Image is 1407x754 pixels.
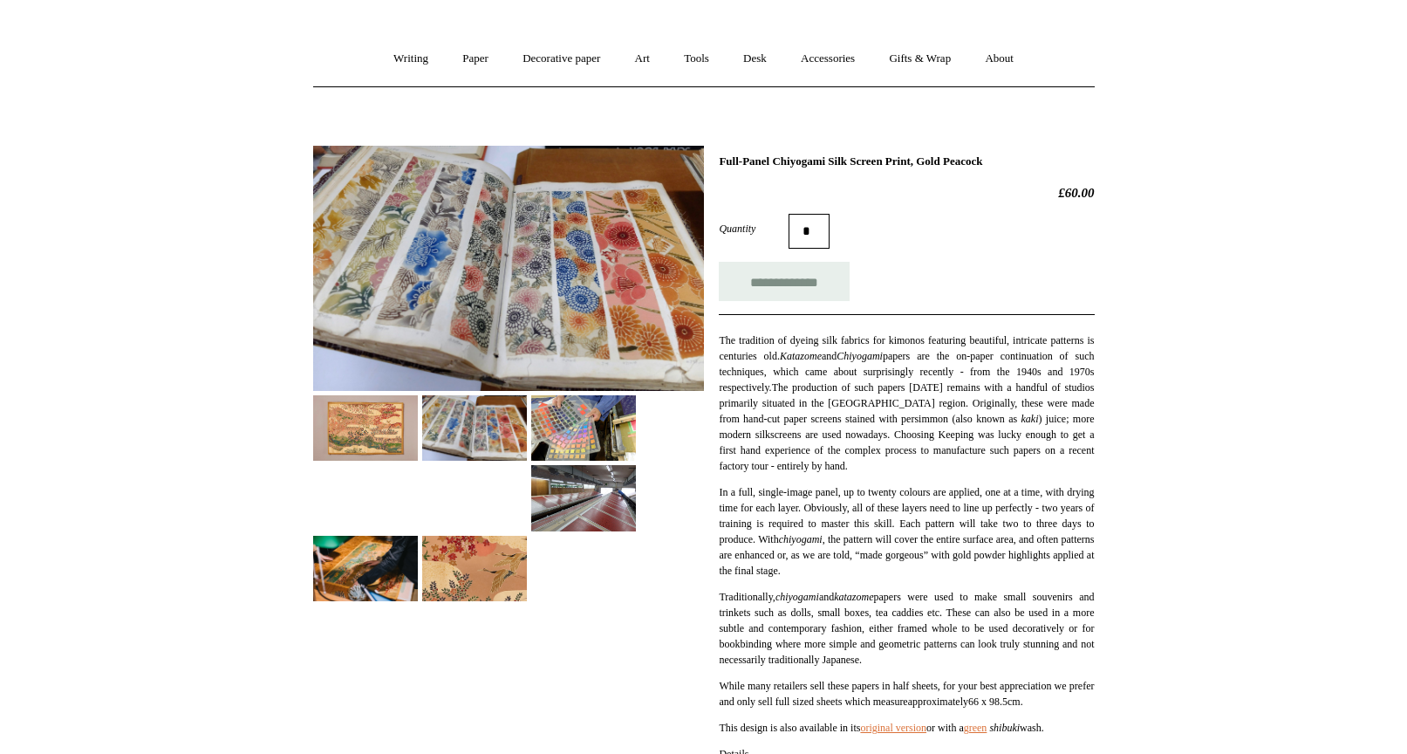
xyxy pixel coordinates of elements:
a: original version [860,722,926,734]
em: chiyogami [779,533,823,545]
span: While many retailers sell these papers in half sheets, for your best appreciation we prefer and o... [719,680,1094,708]
em: shibuki [989,722,1020,734]
h1: Full-Panel Chiyogami Silk Screen Print, Gold Peacock [719,154,1094,168]
img: Full-Panel Chiyogami Silk Screen Print, Gold Peacock [313,536,418,601]
p: In a full, single-image panel, up to twenty colours are applied, one at a time, with drying time ... [719,484,1094,579]
em: katazome [834,591,873,603]
span: approximately [908,696,968,708]
em: Chiyogami [837,350,883,362]
a: green [964,722,987,734]
a: Art [619,36,666,82]
em: Katazome [780,350,822,362]
a: Gifts & Wrap [873,36,966,82]
a: Decorative paper [507,36,616,82]
em: chiyogami [775,591,819,603]
img: Full-Panel Chiyogami Silk Screen Print, Gold Peacock [313,146,704,391]
a: Desk [727,36,782,82]
i: kaki [1021,413,1039,425]
img: Full-Panel Chiyogami Silk Screen Print, Gold Peacock [531,465,636,531]
a: About [969,36,1029,82]
label: Quantity [719,221,789,236]
a: Tools [668,36,725,82]
p: The production of such papers [DATE] remains with a handful of studios primarily situated in the ... [719,332,1094,474]
span: 66 x 98.5cm. [968,696,1023,708]
img: Full-Panel Chiyogami Silk Screen Print, Gold Peacock [531,395,636,461]
h2: £60.00 [719,185,1094,201]
span: Traditionally, and papers were used to make small souvenirs and trinkets such as dolls, small box... [719,591,1094,666]
img: Full-Panel Chiyogami Silk Screen Print, Gold Peacock [422,395,527,461]
a: Accessories [785,36,871,82]
span: This design is also available in its or with a wash. [719,722,1043,734]
a: Paper [447,36,504,82]
img: Full-Panel Chiyogami Silk Screen Print, Gold Peacock [313,395,418,461]
img: Full-Panel Chiyogami Silk Screen Print, Gold Peacock [422,536,527,601]
a: Writing [378,36,444,82]
span: The tradition of dyeing silk fabrics for kimonos featuring beautiful, intricate patterns is centu... [719,334,1094,394]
